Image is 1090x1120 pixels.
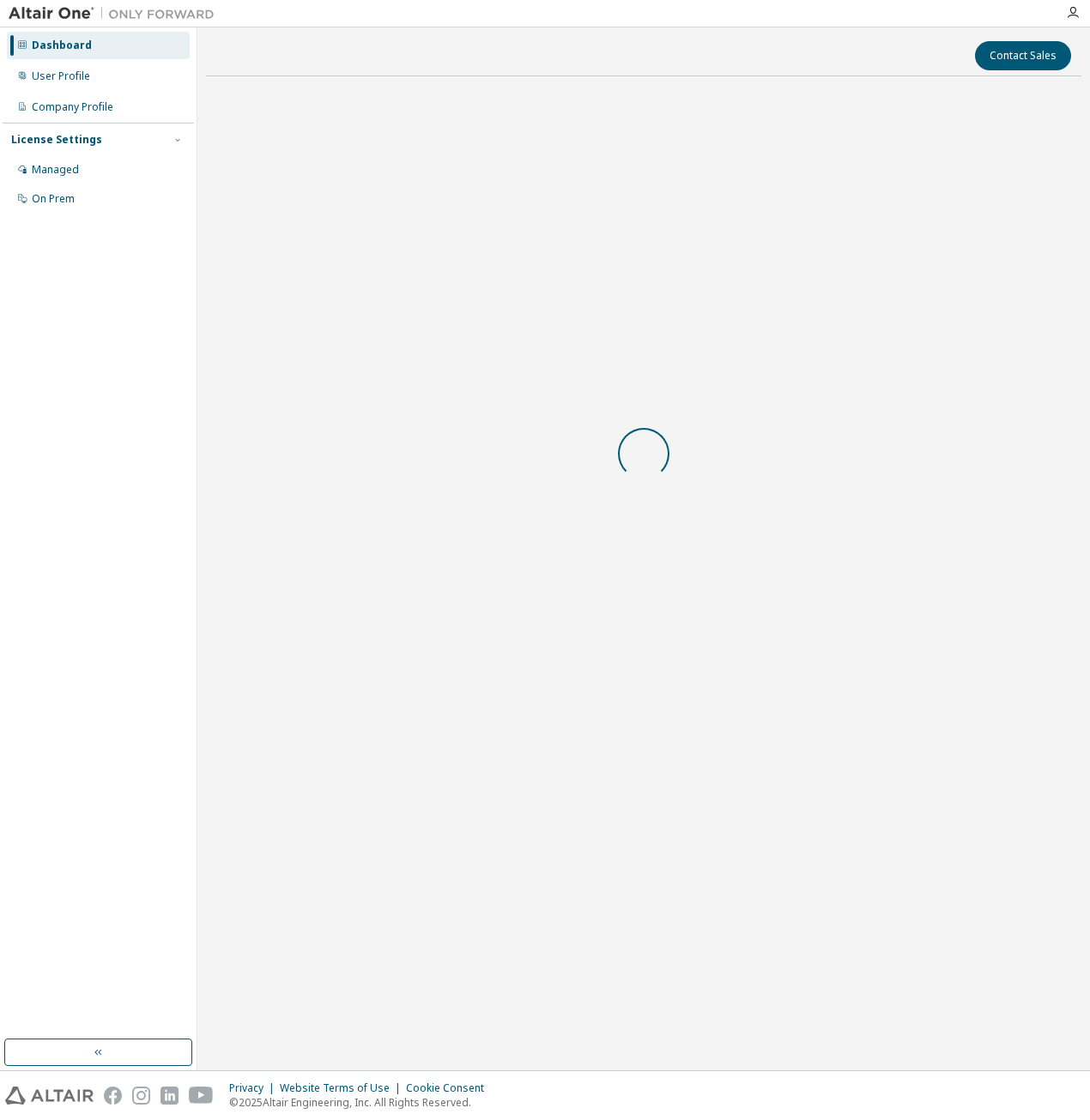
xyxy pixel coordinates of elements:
[406,1081,494,1095] div: Cookie Consent
[32,192,75,206] div: On Prem
[189,1087,214,1105] img: youtube.svg
[104,1087,122,1105] img: facebook.svg
[11,133,102,147] div: License Settings
[132,1087,150,1105] img: instagram.svg
[32,39,92,52] div: Dashboard
[229,1081,280,1095] div: Privacy
[32,100,113,114] div: Company Profile
[9,5,223,22] img: Altair One
[32,69,90,83] div: User Profile
[32,163,79,177] div: Managed
[280,1081,406,1095] div: Website Terms of Use
[5,1087,94,1105] img: altair_logo.svg
[229,1095,494,1110] p: © 2025 Altair Engineering, Inc. All Rights Reserved.
[160,1087,179,1105] img: linkedin.svg
[975,41,1071,70] button: Contact Sales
